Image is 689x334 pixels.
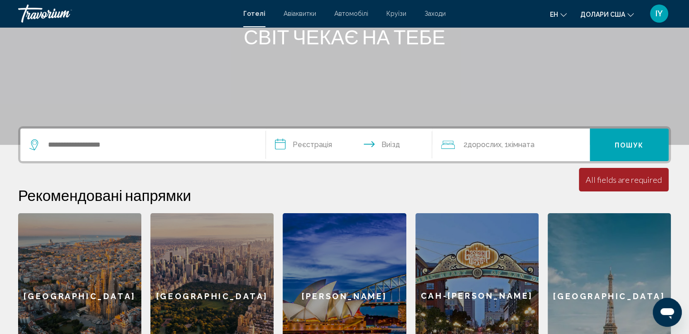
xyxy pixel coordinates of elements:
[20,129,669,161] div: Віджет пошуку
[386,10,406,17] a: Круїзи
[18,186,191,204] font: Рекомендовані напрямки
[647,4,671,23] button: Меню користувача
[243,10,265,17] a: Готелі
[467,140,501,149] font: дорослих
[615,142,644,149] font: Пошук
[580,8,634,21] button: Змінити валюту
[432,129,590,161] button: Мандрівники: 2 дорослих, 0 дітей
[553,291,665,301] font: [GEOGRAPHIC_DATA]
[284,10,316,17] a: Авіаквитки
[463,140,467,149] font: 2
[586,175,662,185] div: All fields are required
[302,291,387,301] font: [PERSON_NAME]
[653,298,682,327] iframe: Кнопка для запуску вікна повідомлення
[156,291,268,301] font: [GEOGRAPHIC_DATA]
[590,129,669,161] button: Пошук
[508,140,534,149] font: кімната
[18,5,234,23] a: Траворіум
[550,11,558,18] font: ен
[24,291,135,301] font: [GEOGRAPHIC_DATA]
[550,8,567,21] button: Змінити мову
[501,140,508,149] font: , 1
[424,10,446,17] a: Заходи
[421,291,533,301] font: Сан-[PERSON_NAME]
[334,10,368,17] a: Автомобілі
[266,129,433,161] button: Дати заїзду та виїзду
[580,11,625,18] font: Долари США
[244,25,445,48] font: СВІТ ЧЕКАЄ НА ТЕБЕ
[655,9,663,18] font: IY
